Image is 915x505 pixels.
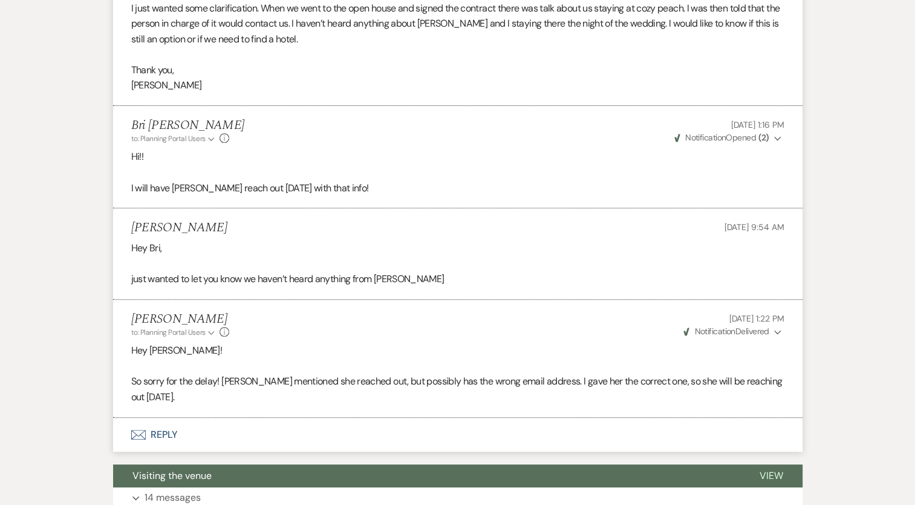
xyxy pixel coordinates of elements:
[113,464,740,487] button: Visiting the venue
[131,62,784,78] p: Thank you,
[131,343,784,358] p: Hey [PERSON_NAME]!
[694,326,735,337] span: Notification
[131,133,217,144] button: to: Planning Portal Users
[683,326,769,337] span: Delivered
[131,149,784,165] p: Hi!!
[131,220,227,236] h5: [PERSON_NAME]
[731,119,784,130] span: [DATE] 1:16 PM
[132,469,212,482] span: Visiting the venue
[131,1,784,47] p: I just wanted some clarification. When we went to the open house and signed the contract there wa...
[740,464,803,487] button: View
[729,313,784,324] span: [DATE] 1:22 PM
[758,132,769,143] strong: ( 2 )
[131,271,784,287] p: just wanted to let you know we haven’t heard anything from [PERSON_NAME]
[131,78,784,93] p: [PERSON_NAME]
[760,469,783,482] span: View
[672,131,784,144] button: NotificationOpened (2)
[131,180,784,196] p: I will have [PERSON_NAME] reach out [DATE] with that info!
[131,328,206,337] span: to: Planning Portal Users
[113,418,803,452] button: Reply
[131,240,784,256] p: Hey Bri,
[131,134,206,144] span: to: Planning Portal Users
[685,132,726,143] span: Notification
[724,222,784,233] span: [DATE] 9:54 AM
[131,374,784,404] p: So sorry for the delay! [PERSON_NAME] mentioned she reached out, but possibly has the wrong email...
[674,132,769,143] span: Opened
[131,327,217,338] button: to: Planning Portal Users
[131,118,245,133] h5: Bri [PERSON_NAME]
[682,325,784,338] button: NotificationDelivered
[131,312,230,327] h5: [PERSON_NAME]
